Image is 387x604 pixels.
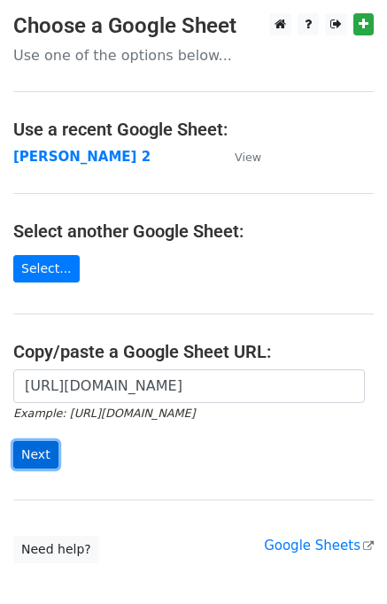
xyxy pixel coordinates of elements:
h4: Use a recent Google Sheet: [13,119,374,140]
small: View [235,151,261,164]
input: Paste your Google Sheet URL here [13,369,365,403]
h4: Select another Google Sheet: [13,221,374,242]
small: Example: [URL][DOMAIN_NAME] [13,407,195,420]
input: Next [13,441,58,468]
h4: Copy/paste a Google Sheet URL: [13,341,374,362]
a: View [217,149,261,165]
a: Google Sheets [264,538,374,554]
a: [PERSON_NAME] 2 [13,149,151,165]
p: Use one of the options below... [13,46,374,65]
a: Need help? [13,536,99,563]
iframe: Chat Widget [298,519,387,604]
a: Select... [13,255,80,283]
h3: Choose a Google Sheet [13,13,374,39]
